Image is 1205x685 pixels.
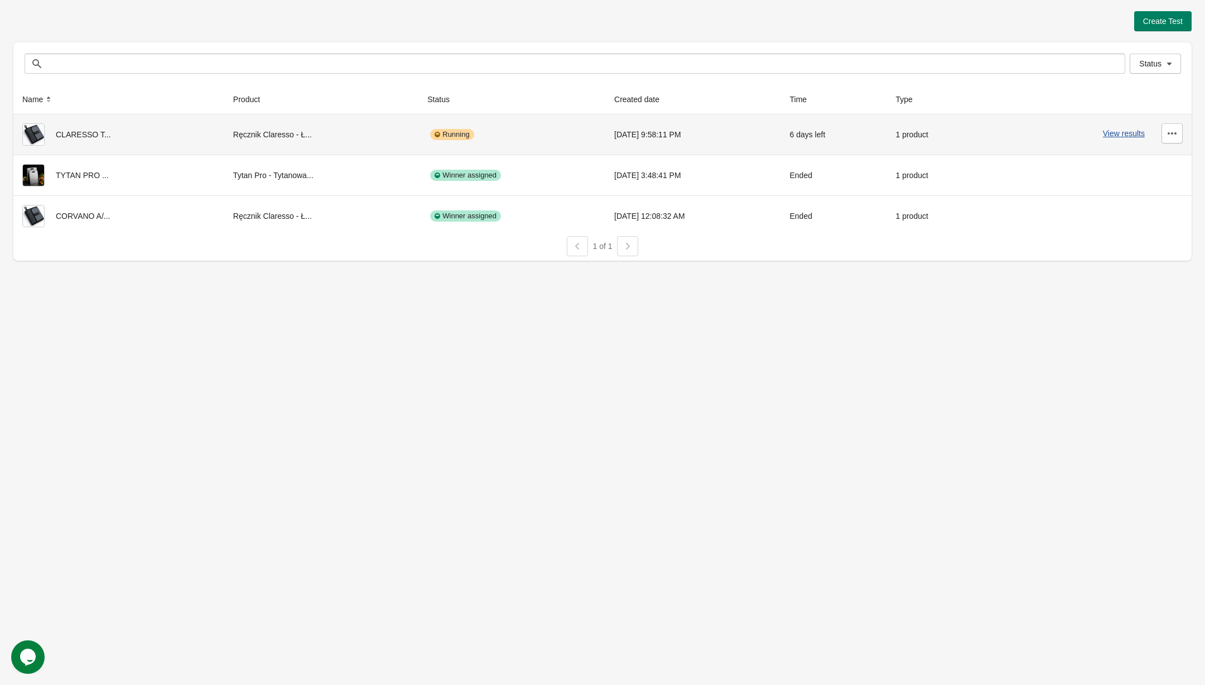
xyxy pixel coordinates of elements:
div: Ręcznik Claresso - Ł... [233,123,409,146]
button: Status [1130,54,1181,74]
button: Name [18,89,59,109]
button: Type [891,89,928,109]
div: [DATE] 9:58:11 PM [614,123,772,146]
div: Running [430,129,474,140]
span: 1 of 1 [592,242,612,251]
iframe: chat widget [11,640,47,674]
button: Created date [610,89,675,109]
div: CLARESSO T... [22,123,215,146]
div: [DATE] 3:48:41 PM [614,164,772,186]
button: View results [1103,129,1145,138]
span: Status [1139,59,1161,68]
div: 1 product [896,123,978,146]
div: Ręcznik Claresso - Ł... [233,205,409,227]
button: Create Test [1134,11,1192,31]
button: Product [229,89,276,109]
div: [DATE] 12:08:32 AM [614,205,772,227]
span: Create Test [1143,17,1183,26]
div: 1 product [896,164,978,186]
div: Tytan Pro - Tytanowa... [233,164,409,186]
div: Winner assigned [430,210,501,222]
div: 1 product [896,205,978,227]
button: Time [785,89,822,109]
div: Ended [789,205,878,227]
div: Ended [789,164,878,186]
div: 6 days left [789,123,878,146]
button: Status [423,89,465,109]
div: CORVANO A/... [22,205,215,227]
div: Winner assigned [430,170,501,181]
div: TYTAN PRO ... [22,164,215,186]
